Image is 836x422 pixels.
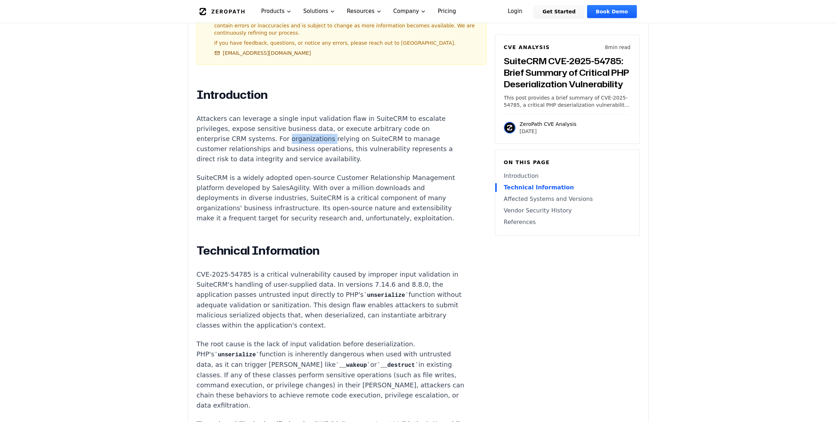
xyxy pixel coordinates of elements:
[504,195,631,203] a: Affected Systems and Versions
[504,206,631,215] a: Vendor Security History
[197,269,465,330] p: CVE-2025-54785 is a critical vulnerability caused by improper input validation in SuiteCRM's hand...
[197,114,465,164] p: Attackers can leverage a single input validation flaw in SuiteCRM to escalate privileges, expose ...
[363,292,408,299] code: unserialize
[520,120,577,128] p: ZeroPath CVE Analysis
[504,218,631,227] a: References
[214,49,311,57] a: [EMAIL_ADDRESS][DOMAIN_NAME]
[534,5,584,18] a: Get Started
[504,94,631,109] p: This post provides a brief summary of CVE-2025-54785, a critical PHP deserialization vulnerabilit...
[197,173,465,223] p: SuiteCRM is a widely adopted open-source Customer Relationship Management platform developed by S...
[214,15,480,36] p: This CVE analysis is an experimental publication that is completely AI-generated. The content may...
[499,5,531,18] a: Login
[197,339,465,410] p: The root cause is the lack of input validation before deserialization. PHP's function is inherent...
[504,159,631,166] h6: On this page
[377,362,419,369] code: __destruct
[504,122,515,133] img: ZeroPath CVE Analysis
[504,172,631,180] a: Introduction
[504,44,550,51] h6: CVE Analysis
[214,352,259,358] code: unserialize
[504,55,631,90] h3: SuiteCRM CVE-2025-54785: Brief Summary of Critical PHP Deserialization Vulnerability
[336,362,370,369] code: __wakeup
[504,183,631,192] a: Technical Information
[587,5,636,18] a: Book Demo
[214,39,480,47] p: If you have feedback, questions, or notice any errors, please reach out to [GEOGRAPHIC_DATA].
[197,243,465,258] h2: Technical Information
[520,128,577,135] p: [DATE]
[197,88,465,102] h2: Introduction
[605,44,630,51] p: 8 min read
